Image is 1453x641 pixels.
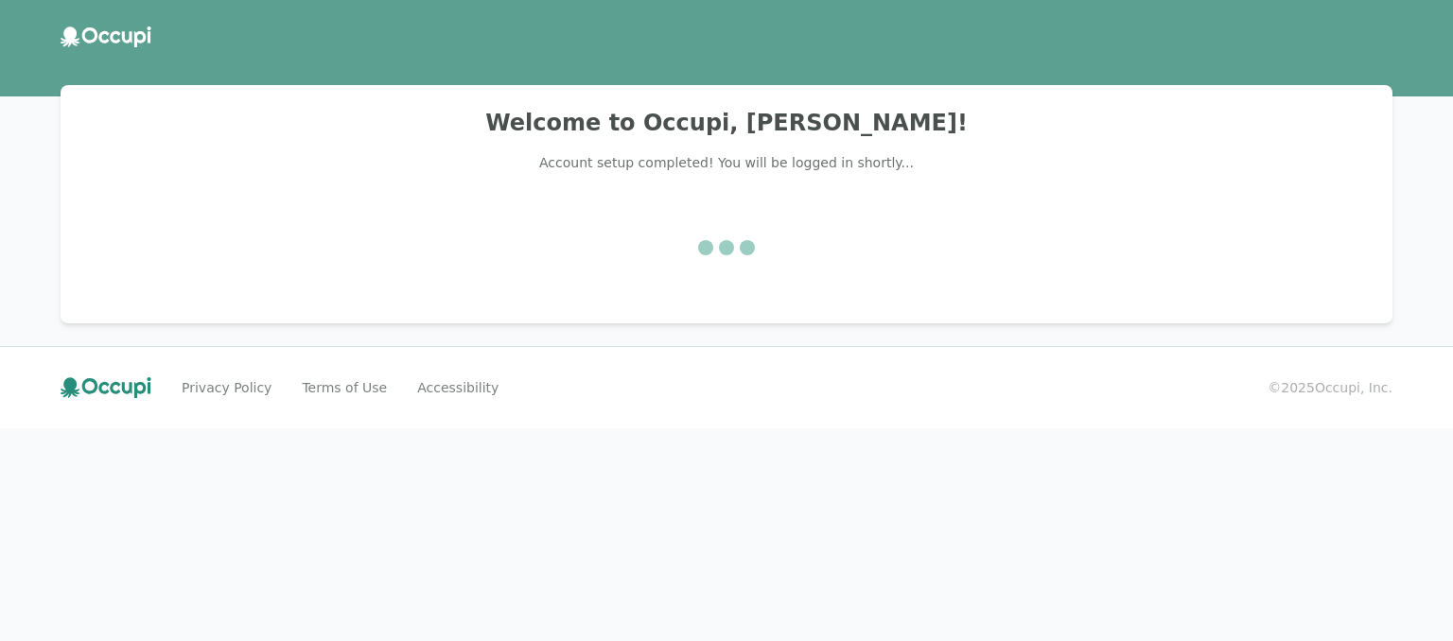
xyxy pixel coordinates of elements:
a: Privacy Policy [182,378,271,397]
p: Account setup completed! You will be logged in shortly... [83,153,1370,172]
a: Accessibility [417,378,499,397]
h2: Welcome to Occupi, [PERSON_NAME]! [83,108,1370,138]
small: © 2025 Occupi, Inc. [1268,378,1392,397]
a: Terms of Use [302,378,387,397]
